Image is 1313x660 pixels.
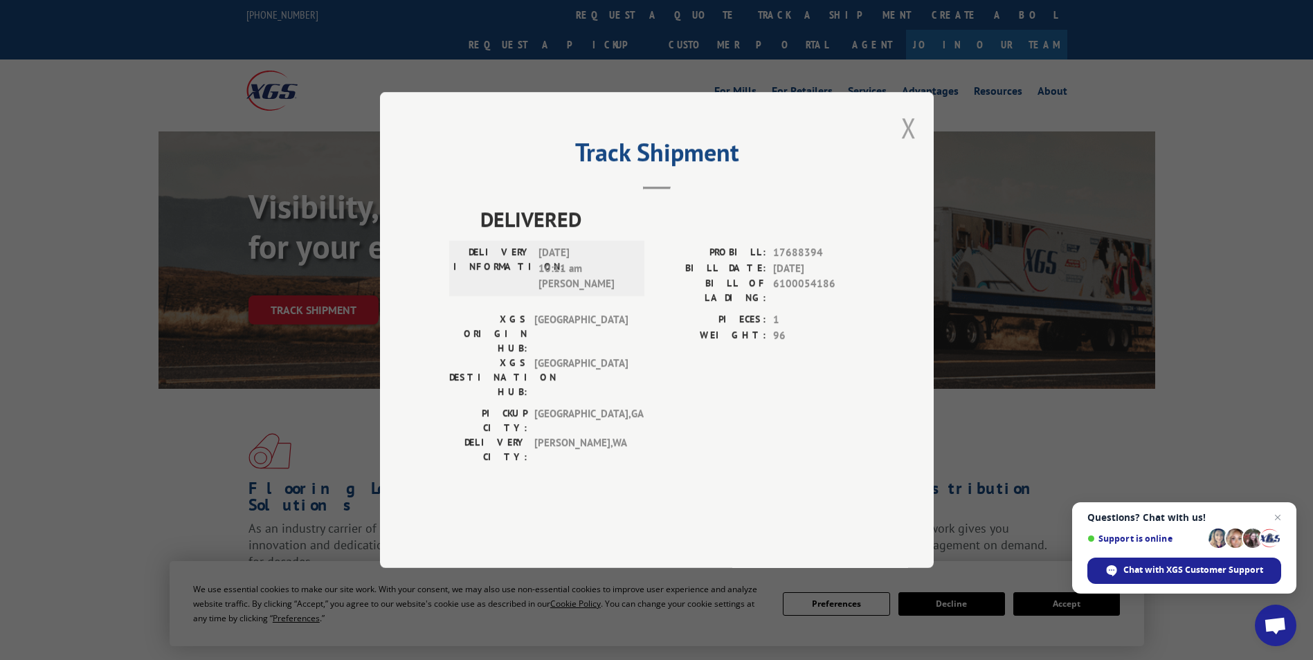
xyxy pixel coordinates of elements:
span: Chat with XGS Customer Support [1123,564,1263,576]
label: DELIVERY INFORMATION: [453,245,532,292]
label: DELIVERY CITY: [449,435,527,464]
label: XGS ORIGIN HUB: [449,312,527,356]
div: Open chat [1255,605,1296,646]
label: BILL OF LADING: [657,276,766,305]
span: [GEOGRAPHIC_DATA] [534,356,628,399]
label: WEIGHT: [657,328,766,344]
button: Close modal [901,109,916,146]
label: BILL DATE: [657,261,766,277]
h2: Track Shipment [449,143,864,169]
div: Chat with XGS Customer Support [1087,558,1281,584]
label: PROBILL: [657,245,766,261]
span: DELIVERED [480,203,864,235]
span: 96 [773,328,864,344]
span: Close chat [1269,509,1286,526]
span: Questions? Chat with us! [1087,512,1281,523]
span: [GEOGRAPHIC_DATA] , GA [534,406,628,435]
label: PIECES: [657,312,766,328]
label: PICKUP CITY: [449,406,527,435]
span: [DATE] 10:11 am [PERSON_NAME] [538,245,632,292]
span: 17688394 [773,245,864,261]
span: Support is online [1087,533,1204,544]
span: 6100054186 [773,276,864,305]
span: [GEOGRAPHIC_DATA] [534,312,628,356]
span: [DATE] [773,261,864,277]
span: 1 [773,312,864,328]
label: XGS DESTINATION HUB: [449,356,527,399]
span: [PERSON_NAME] , WA [534,435,628,464]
